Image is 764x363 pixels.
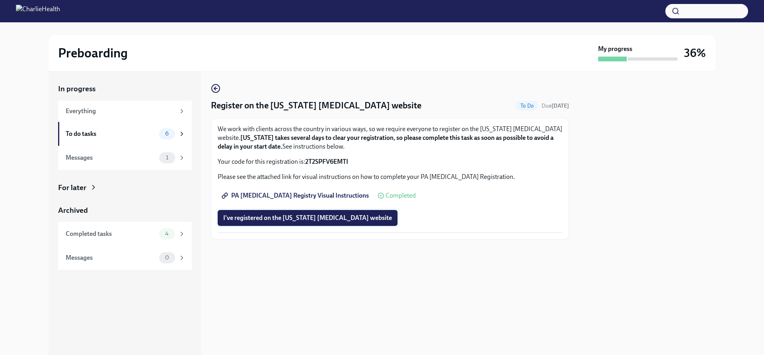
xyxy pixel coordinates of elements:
div: Everything [66,107,175,116]
button: I've registered on the [US_STATE] [MEDICAL_DATA] website [218,210,398,226]
a: To do tasks6 [58,122,192,146]
h2: Preboarding [58,45,128,61]
span: September 11th, 2025 09:00 [542,102,569,110]
p: We work with clients across the country in various ways, so we require everyone to register on th... [218,125,562,151]
span: Completed [386,192,416,199]
span: 1 [161,155,173,161]
strong: [US_STATE] takes several days to clear your registration, so please complete this task as soon as... [218,134,554,150]
span: To Do [516,103,538,109]
a: Archived [58,205,192,216]
strong: 2T2SPFV6EMTI [305,158,348,165]
a: In progress [58,84,192,94]
span: 0 [160,255,174,261]
h3: 36% [684,46,706,60]
span: I've registered on the [US_STATE] [MEDICAL_DATA] website [223,214,392,222]
div: Messages [66,153,156,162]
a: Everything [58,100,192,122]
span: 6 [160,131,173,137]
a: PA [MEDICAL_DATA] Registry Visual Instructions [218,188,374,204]
strong: [DATE] [552,102,569,109]
a: Completed tasks4 [58,222,192,246]
div: Messages [66,253,156,262]
span: PA [MEDICAL_DATA] Registry Visual Instructions [223,192,369,200]
strong: My progress [598,45,632,53]
span: Due [542,102,569,109]
div: To do tasks [66,130,156,138]
p: Your code for this registration is: [218,157,562,166]
a: Messages1 [58,146,192,170]
span: 4 [160,231,173,237]
a: Messages0 [58,246,192,270]
div: For later [58,182,86,193]
a: For later [58,182,192,193]
h4: Register on the [US_STATE] [MEDICAL_DATA] website [211,100,421,112]
p: Please see the attached link for visual instructions on how to complete your PA [MEDICAL_DATA] Re... [218,173,562,181]
img: CharlieHealth [16,5,60,18]
div: Completed tasks [66,230,156,238]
